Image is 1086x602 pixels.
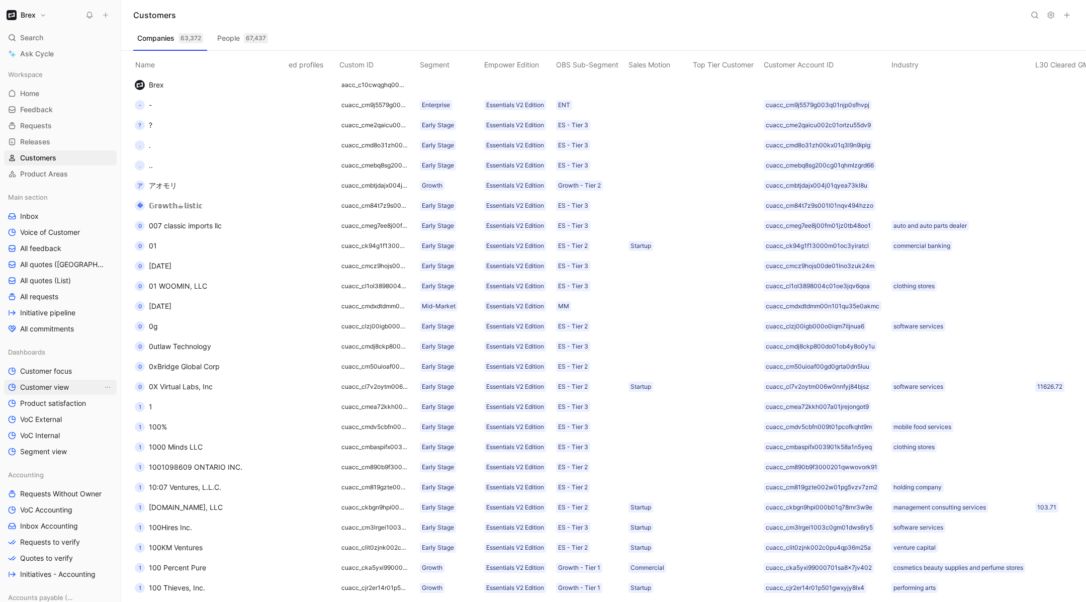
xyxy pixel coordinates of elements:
button: 1100Hires Inc. [131,520,196,536]
button: ... [131,157,156,174]
div: cuacc_cm819gzte002w01pg5vzv7zm2 [341,482,408,492]
button: 00g [131,318,161,334]
span: Customers [20,153,56,163]
div: Essentials V2 Edition [486,523,544,533]
div: 0 [135,221,145,231]
div: holding company [893,482,942,492]
span: 007 classic imports llc [149,221,222,230]
img: Brex [7,10,17,20]
span: 100Hires Inc. [149,523,192,532]
div: Main sectionInboxVoice of CustomerAll feedbackAll quotes ([GEOGRAPHIC_DATA])All quotes (List)All ... [4,190,117,336]
div: ? [135,120,145,130]
span: Product Areas [20,169,68,179]
a: Segment view [4,444,117,459]
div: cuacc_cmbaspifx003901k58a1n5yeq [341,442,408,452]
div: AccountingRequests Without OwnerVoC AccountingInbox AccountingRequests to verifyQuotes to verifyI... [4,467,117,582]
button: 001 WOOMIN, LLC [131,278,211,294]
span: VoC Internal [20,431,60,441]
button: 0007 classic imports llc [131,218,225,234]
div: Essentials V2 Edition [486,362,544,372]
div: Essentials V2 Edition [486,301,544,311]
button: 1100% [131,419,170,435]
div: cuacc_ck94g1f13000m01oc3yiratcl [341,241,408,251]
div: Essentials V2 Edition [486,120,544,130]
div: ES - Tier 2 [558,482,588,492]
div: Early Stage [422,382,454,392]
span: [DOMAIN_NAME], LLC [149,503,223,511]
button: People [213,30,272,46]
div: 0 [135,261,145,271]
div: ES - Tier 2 [558,241,588,251]
div: DashboardsCustomer focusCustomer viewView actionsProduct satisfactionVoC ExternalVoC InternalSegm... [4,345,117,459]
span: Customer view [20,382,69,392]
span: Requests [20,121,52,131]
a: VoC External [4,412,117,427]
div: cuacc_cmdxdtdmm00n101qu35e0akmc [766,301,879,311]
div: cuacc_cm9j5579g003q01njp0sfhvpj [766,100,869,110]
img: logo [135,80,145,90]
div: cuacc_cmdxdtdmm00n101qu35e0akmc [341,301,408,311]
div: - [135,100,145,110]
div: Essentials V2 Edition [486,382,544,392]
div: cuacc_cmd8o31zh00kx01q3l9n9iplg [766,140,870,150]
div: 0 [135,281,145,291]
div: clothing stores [893,281,935,291]
div: Essentials V2 Edition [486,140,544,150]
a: Releases [4,134,117,149]
div: 1 [135,442,145,452]
a: Feedback [4,102,117,117]
a: Requests to verify [4,535,117,550]
div: ES - Tier 3 [558,120,588,130]
span: 01 WOOMIN, LLC [149,282,207,290]
button: Companies [133,30,207,46]
div: � [135,201,145,211]
span: Requests Without Owner [20,489,102,499]
div: cuacc_cmeg7ee8j00fm01jz0tb48oo1 [766,221,871,231]
div: Early Stage [422,261,454,271]
div: . [135,160,145,170]
a: VoC Internal [4,428,117,443]
button: 1100KM Ventures [131,540,206,556]
div: cuacc_clit0zjnk002c0pu4qp36m25a [341,543,408,553]
div: Essentials V2 Edition [486,442,544,452]
span: All requests [20,292,58,302]
div: Early Stage [422,502,454,512]
span: 0g [149,322,158,330]
span: Requests to verify [20,537,80,547]
div: clothing stores [893,442,935,452]
div: Essentials V2 Edition [486,402,544,412]
div: ES - Tier 3 [558,160,588,170]
div: cuacc_cmea72kkh007a01jrejongot9 [341,402,408,412]
div: cuacc_cmcz9hojs00de01lno3zuk24m [341,261,408,271]
div: 0 [135,341,145,352]
span: ? [149,121,152,129]
a: VoC Accounting [4,502,117,518]
h1: Brex [21,11,36,20]
span: Name [131,60,159,69]
div: cuacc_ckbgn9hpi000b01q78rnr3w9e [766,502,872,512]
div: ES - Tier 3 [558,261,588,271]
div: ES - Tier 3 [558,140,588,150]
span: Product satisfaction [20,398,86,408]
div: ES - Tier 3 [558,523,588,533]
span: Segment view [20,447,67,457]
button: 1100 Thieves, Inc. [131,580,209,596]
div: Essentials V2 Edition [486,261,544,271]
div: 1 [135,482,145,492]
div: Early Stage [422,321,454,331]
button: 0[DATE] [131,298,175,314]
div: Startup [630,382,651,392]
button: 11 [131,399,156,415]
div: 0 [135,362,145,372]
div: ES - Tier 3 [558,201,588,211]
span: 100 Percent Pure [149,563,206,572]
a: Quotes to verify [4,551,117,566]
div: cuacc_cmbaspifx003901k58a1n5yeq [766,442,872,452]
th: Sales Motion [626,51,691,75]
span: Search [20,32,43,44]
div: cuacc_cmebq8sg200cg01qhmlzgrd66 [766,160,874,170]
div: ES - Tier 3 [558,281,588,291]
div: cuacc_cme2qaicu002c01orlzu55dv9 [341,120,408,130]
span: Inbox Accounting [20,521,78,531]
a: Inbox Accounting [4,519,117,534]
